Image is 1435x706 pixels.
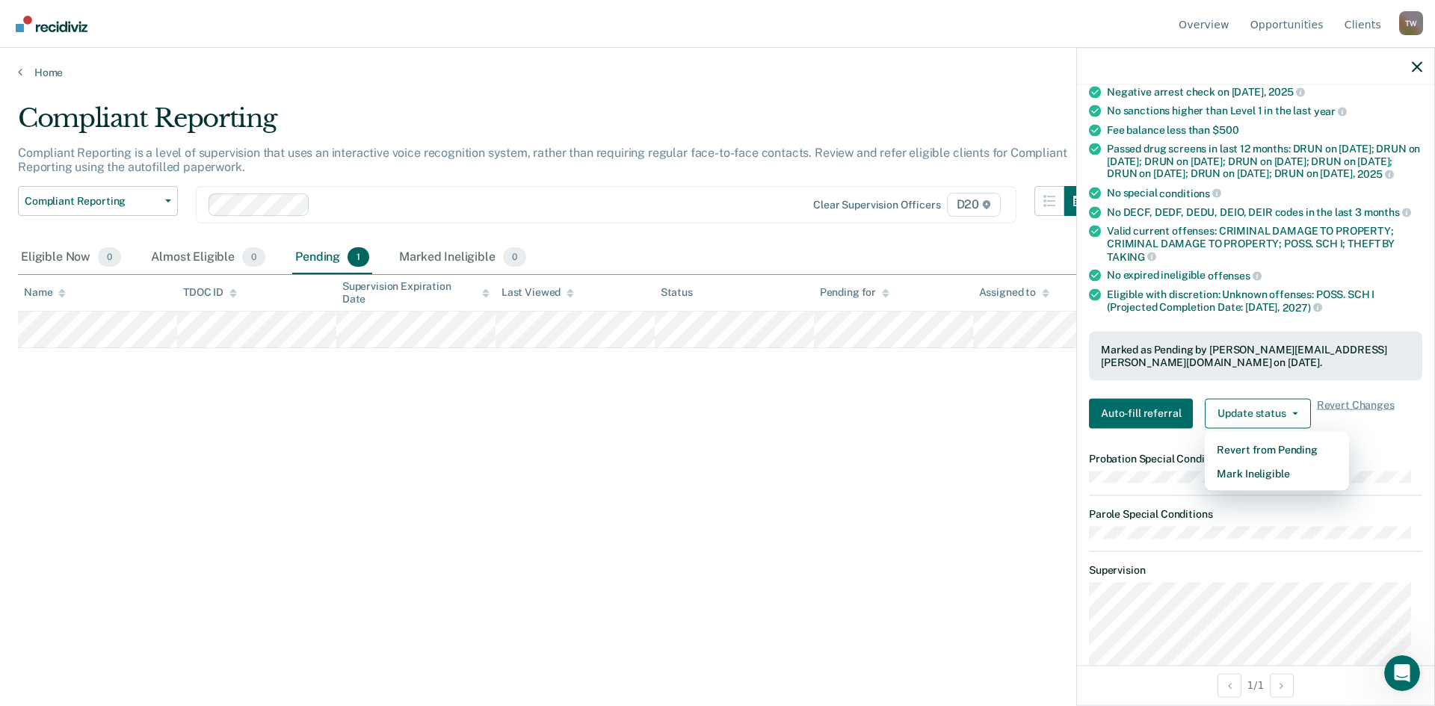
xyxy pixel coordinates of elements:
p: Compliant Reporting is a level of supervision that uses an interactive voice recognition system, ... [18,146,1067,174]
button: Mark Ineligible [1205,461,1349,485]
span: 2025 [1357,168,1393,180]
div: No expired ineligible [1107,269,1422,282]
div: Supervision Expiration Date [342,280,490,306]
a: Home [18,66,1417,79]
span: Revert Changes [1317,398,1395,428]
div: Compliant Reporting [18,103,1094,146]
button: Previous Opportunity [1218,673,1241,697]
span: TAKING [1107,250,1156,262]
div: Valid current offenses: CRIMINAL DAMAGE TO PROPERTY; CRIMINAL DAMAGE TO PROPERTY; POSS. SCH I; TH... [1107,225,1422,263]
button: Next Opportunity [1270,673,1294,697]
span: 1 [348,247,369,267]
span: 2025 [1268,86,1304,98]
span: Compliant Reporting [25,195,159,208]
div: T W [1399,11,1423,35]
span: 0 [503,247,526,267]
dt: Parole Special Conditions [1089,508,1422,521]
div: TDOC ID [183,286,237,299]
div: Eligible with discretion: Unknown offenses: POSS. SCH I (Projected Completion Date: [DATE], [1107,288,1422,313]
button: Revert from Pending [1205,437,1349,461]
div: 1 / 1 [1077,665,1434,705]
span: 2027) [1283,301,1322,313]
div: Marked as Pending by [PERSON_NAME][EMAIL_ADDRESS][PERSON_NAME][DOMAIN_NAME] on [DATE]. [1101,344,1410,369]
iframe: Intercom live chat [1384,655,1420,691]
div: No DECF, DEDF, DEDU, DEIO, DEIR codes in the last 3 [1107,205,1422,219]
div: No special [1107,186,1422,199]
span: offenses [1208,270,1262,282]
div: Dropdown Menu [1205,431,1349,491]
span: $500 [1212,123,1238,135]
div: Marked Ineligible [396,241,529,274]
div: Almost Eligible [148,241,268,274]
div: Clear supervision officers [813,199,940,211]
span: year [1314,105,1347,117]
div: Passed drug screens in last 12 months: DRUN on [DATE]; DRUN on [DATE]; DRUN on [DATE]; DRUN on [D... [1107,142,1422,180]
span: D20 [947,193,1001,217]
button: Profile dropdown button [1399,11,1423,35]
div: Name [24,286,66,299]
div: Status [661,286,693,299]
dt: Supervision [1089,563,1422,576]
span: 0 [242,247,265,267]
div: Eligible Now [18,241,124,274]
div: Fee balance less than [1107,123,1422,136]
div: Pending [292,241,372,274]
div: No sanctions higher than Level 1 in the last [1107,105,1422,118]
span: months [1364,206,1411,218]
div: Assigned to [979,286,1049,299]
button: Auto-fill referral [1089,398,1193,428]
dt: Probation Special Conditions [1089,452,1422,465]
span: conditions [1159,187,1220,199]
button: Update status [1205,398,1310,428]
img: Recidiviz [16,16,87,32]
div: Negative arrest check on [DATE], [1107,85,1422,99]
span: 0 [98,247,121,267]
a: Navigate to form link [1089,398,1199,428]
div: Pending for [820,286,889,299]
div: Last Viewed [502,286,574,299]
